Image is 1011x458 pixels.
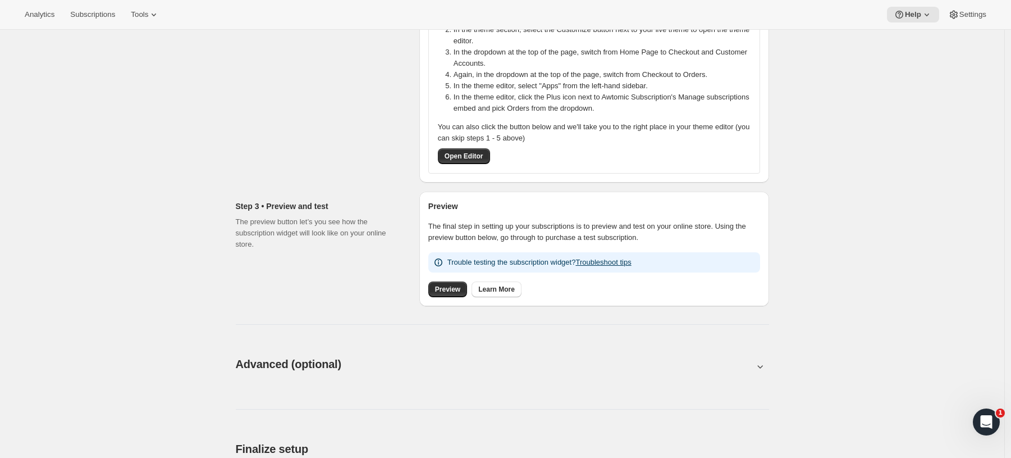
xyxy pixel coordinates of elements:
h2: Preview [428,201,760,212]
p: The preview button let’s you see how the subscription widget will look like on your online store. [236,216,401,250]
button: Subscriptions [63,7,122,22]
span: Analytics [25,10,54,19]
span: Settings [959,10,986,19]
li: In the theme editor, select "Apps" from the left-hand sidebar. [454,80,757,92]
li: In the theme editor, click the Plus icon next to Awtomic Subscription's Manage subscriptions embe... [454,92,757,114]
li: In the dropdown at the top of the page, switch from Home Page to Checkout and Customer Accounts. [454,47,757,69]
button: Help [887,7,939,22]
a: Troubleshoot tips [575,258,631,266]
iframe: Intercom live chat [973,409,1000,436]
a: Preview [428,282,467,297]
span: Subscriptions [70,10,115,19]
span: Open Editor [445,152,483,161]
span: 1 [996,409,1005,418]
span: Learn More [478,285,515,294]
li: In the theme section, select the Customize button next to your live theme to open the theme editor. [454,24,757,47]
p: The final step in setting up your subscriptions is to preview and test on your online store. Usin... [428,221,760,243]
span: Finalize setup [236,443,308,455]
p: You can also click the button below and we'll take you to the right place in your theme editor (y... [438,121,751,144]
button: Open Editor [438,148,490,164]
button: Analytics [18,7,61,22]
p: Trouble testing the subscription widget? [447,257,632,268]
button: Tools [124,7,166,22]
button: Settings [941,7,993,22]
h2: Step 3 • Preview and test [236,201,401,212]
a: Learn More [472,282,521,297]
span: Tools [131,10,148,19]
span: Help [905,10,921,19]
span: Advanced (optional) [236,358,341,370]
li: Again, in the dropdown at the top of the page, switch from Checkout to Orders. [454,69,757,80]
span: Preview [435,285,460,294]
